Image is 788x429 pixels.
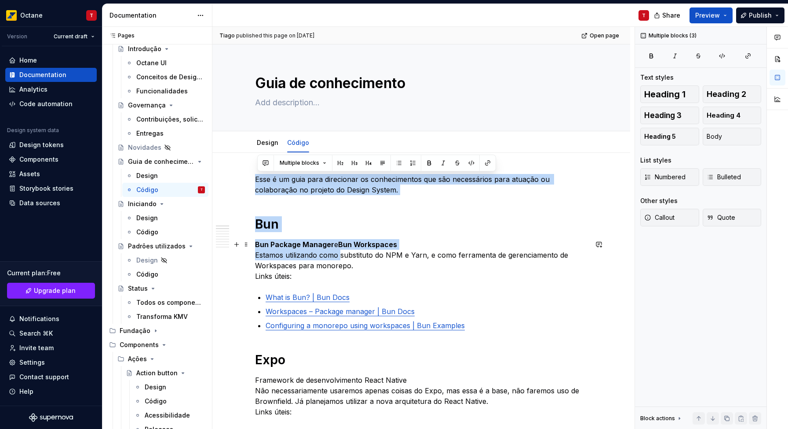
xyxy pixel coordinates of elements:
p: Esse é um guia para direcionar os conhecimentos que são necessários para atuação ou colaboração n... [255,174,587,195]
a: Novidades [114,141,208,155]
div: Design [253,133,282,152]
div: Version [7,33,27,40]
a: Invite team [5,341,97,355]
div: Block actions [640,415,675,422]
div: Search ⌘K [19,329,53,338]
div: Design [145,383,166,392]
div: Assets [19,170,40,178]
span: Heading 3 [644,111,682,120]
button: Heading 2 [703,85,762,103]
a: Analytics [5,82,97,96]
a: Funcionalidades [122,84,208,98]
button: Search ⌘K [5,326,97,340]
div: published this page on [DATE] [236,32,314,39]
div: Settings [19,358,45,367]
span: Body [707,132,722,141]
div: Código [136,270,158,279]
span: Quote [707,213,735,222]
div: Home [19,56,37,65]
a: Open page [579,30,623,42]
button: Share [649,7,686,23]
button: Heading 5 [640,128,699,145]
span: Heading 2 [707,90,746,99]
div: T [90,12,93,19]
span: Current draft [54,33,88,40]
div: Código [136,228,158,237]
button: Bulleted [703,168,762,186]
a: Storybook stories [5,181,97,196]
a: Iniciando [114,197,208,211]
a: Design [257,139,278,146]
textarea: Guia de conhecimento [253,73,586,94]
a: Action button [122,366,208,380]
button: Numbered [640,168,699,186]
div: Invite team [19,344,54,352]
div: Código [284,133,313,152]
div: Design [136,214,158,222]
div: Contact support [19,373,69,381]
div: Introdução [128,44,161,53]
span: Share [662,11,680,20]
span: Preview [695,11,720,20]
a: Padrões utilizados [114,239,208,253]
div: Pages [106,32,135,39]
a: Design [131,380,208,394]
strong: Bun [255,217,279,232]
button: Body [703,128,762,145]
a: CódigoT [122,183,208,197]
div: Help [19,387,33,396]
button: Preview [689,7,733,23]
button: Publish [736,7,784,23]
a: Documentation [5,68,97,82]
span: Open page [590,32,619,39]
div: Ações [128,355,147,363]
div: Conceitos de Design System [136,73,203,81]
div: Contribuições, solicitações e bugs [136,115,203,124]
button: Heading 1 [640,85,699,103]
a: Entregas [122,126,208,141]
span: Callout [644,213,675,222]
p: Framework de desenvolvimento React Native Não necessariamente usaremos apenas coisas do Expo, mas... [255,375,587,417]
span: Numbered [644,173,686,181]
div: Octane [20,11,43,20]
a: Design [122,169,208,183]
div: Code automation [19,100,73,108]
div: Octane UI [136,59,167,67]
strong: Bun Package Manager [255,240,334,249]
button: Help [5,385,97,399]
strong: Bun Workspaces [338,240,397,249]
a: Governança [114,98,208,112]
div: Current plan : Free [7,269,95,277]
div: Action button [136,369,178,377]
div: Components [106,338,208,352]
a: Code automation [5,97,97,111]
div: Padrões utilizados [128,242,186,251]
a: Guia de conhecimento [114,155,208,169]
a: Código [287,139,309,146]
a: Upgrade plan [7,283,95,299]
div: Código [145,397,167,406]
a: Código [122,267,208,281]
div: Documentation [109,11,193,20]
div: Block actions [640,412,683,425]
div: Transforma KMV [136,312,188,321]
span: Publish [749,11,772,20]
a: Workspaces – Package manager | Bun Docs [266,307,415,316]
div: T [642,12,646,19]
div: Novidades [128,143,161,152]
span: Heading 4 [707,111,741,120]
div: Governança [128,101,166,110]
div: Status [128,284,148,293]
div: Data sources [19,199,60,207]
button: Quote [703,209,762,226]
a: Settings [5,355,97,370]
div: Fundação [120,326,150,335]
div: List styles [640,156,671,165]
div: Todos os componentes [136,298,203,307]
div: Ações [114,352,208,366]
div: Funcionalidades [136,87,188,96]
img: e8093afa-4b23-4413-bf51-00cde92dbd3f.png [6,10,17,21]
div: Analytics [19,85,47,94]
div: Acessibilidade [145,411,190,420]
div: Entregas [136,129,164,138]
